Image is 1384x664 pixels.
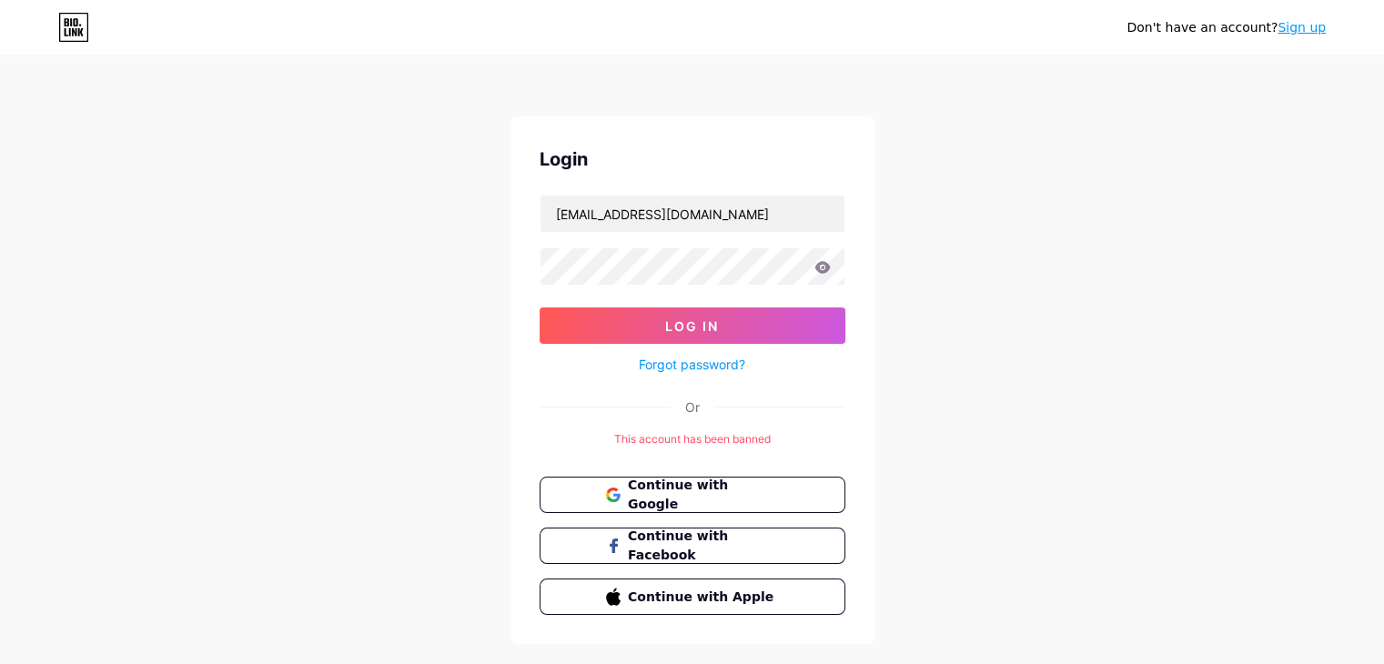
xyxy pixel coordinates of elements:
input: Username [540,196,844,232]
a: Sign up [1278,20,1326,35]
span: Continue with Apple [628,588,778,607]
div: Or [685,397,700,417]
div: Don't have an account? [1126,18,1326,37]
button: Continue with Apple [540,578,845,615]
button: Log In [540,307,845,344]
div: Login [540,146,845,173]
button: Continue with Google [540,477,845,513]
span: Continue with Google [628,476,778,514]
button: Continue with Facebook [540,528,845,564]
span: Continue with Facebook [628,527,778,565]
span: Log In [665,318,719,334]
div: This account has been banned [540,431,845,448]
a: Forgot password? [639,355,745,374]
